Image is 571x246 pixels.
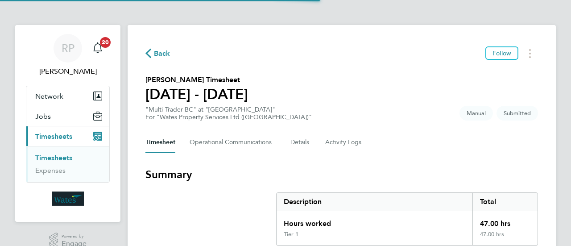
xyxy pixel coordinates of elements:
span: RP [62,42,74,54]
a: Expenses [35,166,66,175]
span: Back [154,48,170,59]
div: Summary [276,192,538,246]
span: 20 [100,37,111,48]
button: Timesheet [145,132,175,153]
div: Timesheets [26,146,109,182]
div: 47.00 hrs [472,211,538,231]
div: "Multi-Trader BC" at "[GEOGRAPHIC_DATA]" [145,106,312,121]
button: Back [145,48,170,59]
h2: [PERSON_NAME] Timesheet [145,75,248,85]
span: This timesheet is Submitted. [497,106,538,121]
div: Description [277,193,472,211]
button: Jobs [26,106,109,126]
button: Timesheets [26,126,109,146]
h1: [DATE] - [DATE] [145,85,248,103]
a: Go to home page [26,192,110,206]
div: Tier 1 [284,231,298,238]
span: Powered by [62,233,87,240]
span: Network [35,92,63,100]
button: Operational Communications [190,132,276,153]
button: Timesheets Menu [522,46,538,60]
a: 20 [89,34,107,63]
button: Network [26,86,109,106]
span: Jobs [35,112,51,121]
div: For "Wates Property Services Ltd ([GEOGRAPHIC_DATA])" [145,113,312,121]
button: Details [290,132,311,153]
a: Timesheets [35,154,72,162]
button: Activity Logs [325,132,363,153]
nav: Main navigation [15,25,120,222]
span: Follow [492,49,511,57]
div: 47.00 hrs [472,231,538,245]
span: Timesheets [35,132,72,141]
span: Richard Patterson [26,66,110,77]
span: This timesheet was manually created. [459,106,493,121]
a: RP[PERSON_NAME] [26,34,110,77]
div: Hours worked [277,211,472,231]
h3: Summary [145,167,538,182]
button: Follow [485,46,518,60]
img: wates-logo-retina.png [52,192,84,206]
div: Total [472,193,538,211]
